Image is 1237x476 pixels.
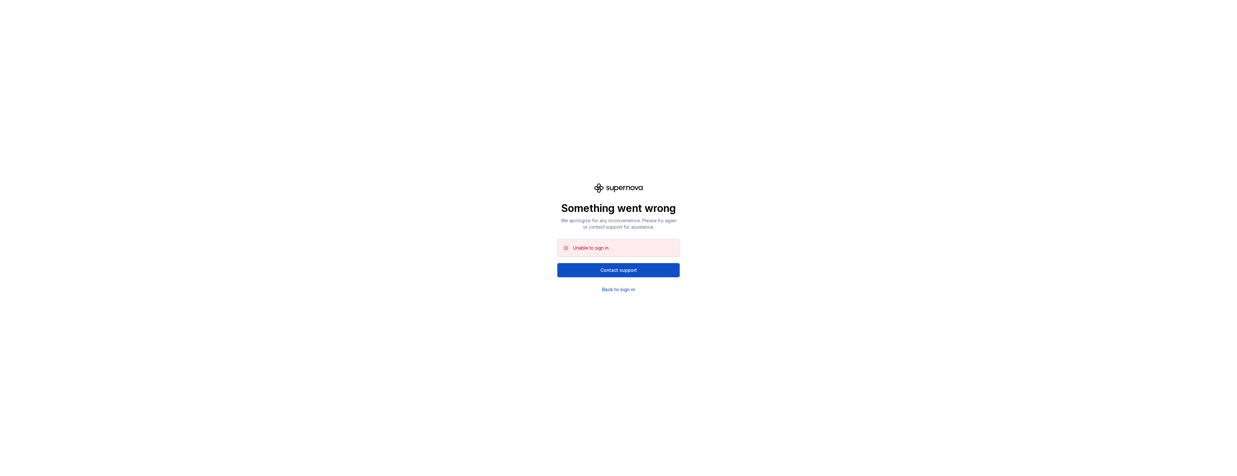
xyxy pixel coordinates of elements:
[557,263,680,277] button: Contact support
[573,245,609,251] div: Unable to sign in.
[600,267,637,273] span: Contact support
[602,286,635,293] a: Back to sign in
[557,202,680,215] p: Something went wrong
[557,217,680,230] p: We apologize for any inconvenience. Please try again or contact support for assistance.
